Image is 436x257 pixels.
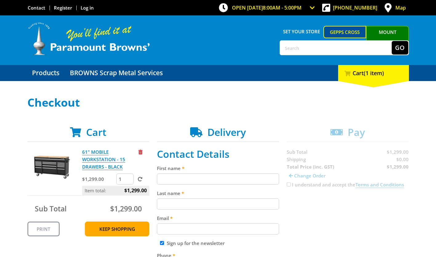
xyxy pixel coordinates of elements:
[167,240,225,246] label: Sign up for the newsletter
[323,26,366,38] a: Gepps Cross
[54,5,72,11] a: Go to the registration page
[81,5,94,11] a: Log in
[28,5,45,11] a: Go to the Contact page
[157,190,279,197] label: Last name
[82,186,149,195] p: Item total:
[280,41,392,55] input: Search
[82,175,115,183] p: $1,299.00
[110,204,142,214] span: $1,299.00
[138,149,142,155] a: Remove from cart
[27,222,60,236] a: Print
[35,204,66,214] span: Sub Total
[207,125,246,139] span: Delivery
[27,96,409,109] h1: Checkout
[366,26,409,49] a: Mount [PERSON_NAME]
[157,148,279,160] h2: Contact Details
[82,149,125,170] a: 61" MOBILE WORKSTATION - 15 DRAWERS - BLACK
[86,125,106,139] span: Cart
[124,186,147,195] span: $1,299.00
[232,4,302,11] span: OPEN [DATE]
[27,22,150,56] img: Paramount Browns'
[27,65,64,81] a: Go to the Products page
[338,65,409,81] div: Cart
[364,69,384,77] span: (1 item)
[157,173,279,185] input: Please enter your first name.
[157,223,279,235] input: Please enter your email address.
[157,214,279,222] label: Email
[157,198,279,210] input: Please enter your last name.
[280,26,324,37] span: Set your store
[65,65,167,81] a: Go to the BROWNS Scrap Metal Services page
[85,222,149,236] a: Keep Shopping
[392,41,408,55] button: Go
[263,4,302,11] span: 8:00am - 5:00pm
[33,148,70,185] img: 61" MOBILE WORKSTATION - 15 DRAWERS - BLACK
[157,165,279,172] label: First name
